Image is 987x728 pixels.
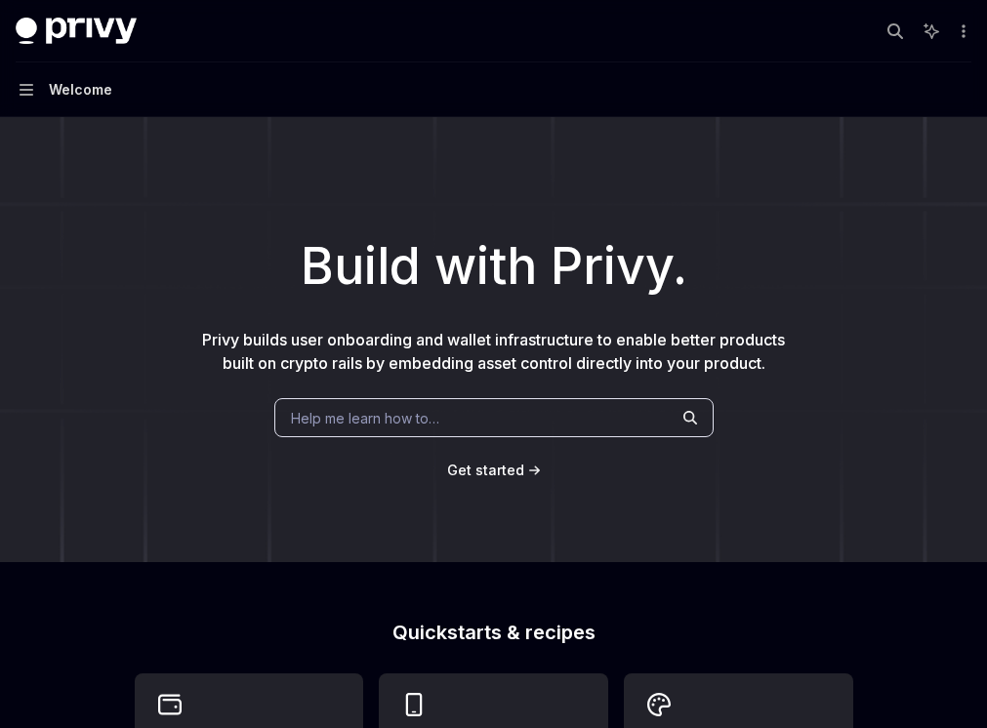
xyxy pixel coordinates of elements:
[135,623,853,642] h2: Quickstarts & recipes
[952,18,971,45] button: More actions
[31,228,956,304] h1: Build with Privy.
[291,408,439,428] span: Help me learn how to…
[447,462,524,478] span: Get started
[16,18,137,45] img: dark logo
[49,78,112,101] div: Welcome
[447,461,524,480] a: Get started
[202,330,785,373] span: Privy builds user onboarding and wallet infrastructure to enable better products built on crypto ...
